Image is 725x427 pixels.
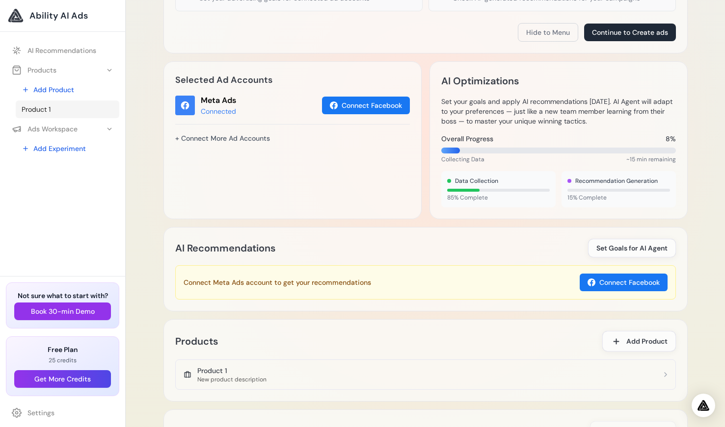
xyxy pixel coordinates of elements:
h3: Connect Meta Ads account to get your recommendations [184,277,371,287]
a: Ability AI Ads [8,8,117,24]
button: Set Goals for AI Agent [588,239,676,257]
button: Add Product [602,331,676,352]
button: Book 30-min Demo [14,302,111,320]
h2: Products [175,333,218,349]
p: Set your goals and apply AI recommendations [DATE]. AI Agent will adapt to your preferences — jus... [441,97,676,126]
div: Connected [201,106,236,116]
h2: AI Optimizations [441,73,519,89]
span: Recommendation Generation [575,177,658,185]
a: Settings [6,404,119,422]
div: New product description [197,376,267,383]
div: Ads Workspace [12,124,78,134]
button: Continue to Create ads [584,24,676,41]
app-product-list: Products [163,319,688,402]
h2: Selected Ad Accounts [175,73,410,87]
div: Meta Ads [201,95,236,106]
button: Get More Credits [14,370,111,388]
span: 8% [666,134,676,144]
button: Connect Facebook [322,97,410,114]
span: 85% Complete [447,194,550,201]
a: AI Recommendations [6,42,119,59]
span: ~15 min remaining [626,155,676,163]
span: Product 1 [22,104,51,114]
a: Add Product [16,81,119,99]
div: Products [12,65,56,75]
span: Set Goals for AI Agent [596,243,668,253]
a: Product 1 [16,100,119,118]
button: Products [6,61,119,79]
button: Connect Facebook [580,274,668,291]
div: Open Intercom Messenger [692,394,715,417]
span: Data Collection [455,177,498,185]
span: Add Product [626,336,668,346]
p: 25 credits [14,356,111,364]
a: Add Experiment [16,140,119,157]
span: Ability AI Ads [29,9,88,23]
h3: Not sure what to start with? [14,291,111,301]
span: Overall Progress [441,134,493,144]
a: + Connect More Ad Accounts [175,130,270,147]
h3: Free Plan [14,345,111,354]
button: Ads Workspace [6,120,119,138]
h2: AI Recommendations [175,240,275,256]
button: Hide to Menu [518,23,578,42]
div: Product 1 [197,366,267,376]
span: 15% Complete [567,194,670,201]
span: Collecting Data [441,155,484,163]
